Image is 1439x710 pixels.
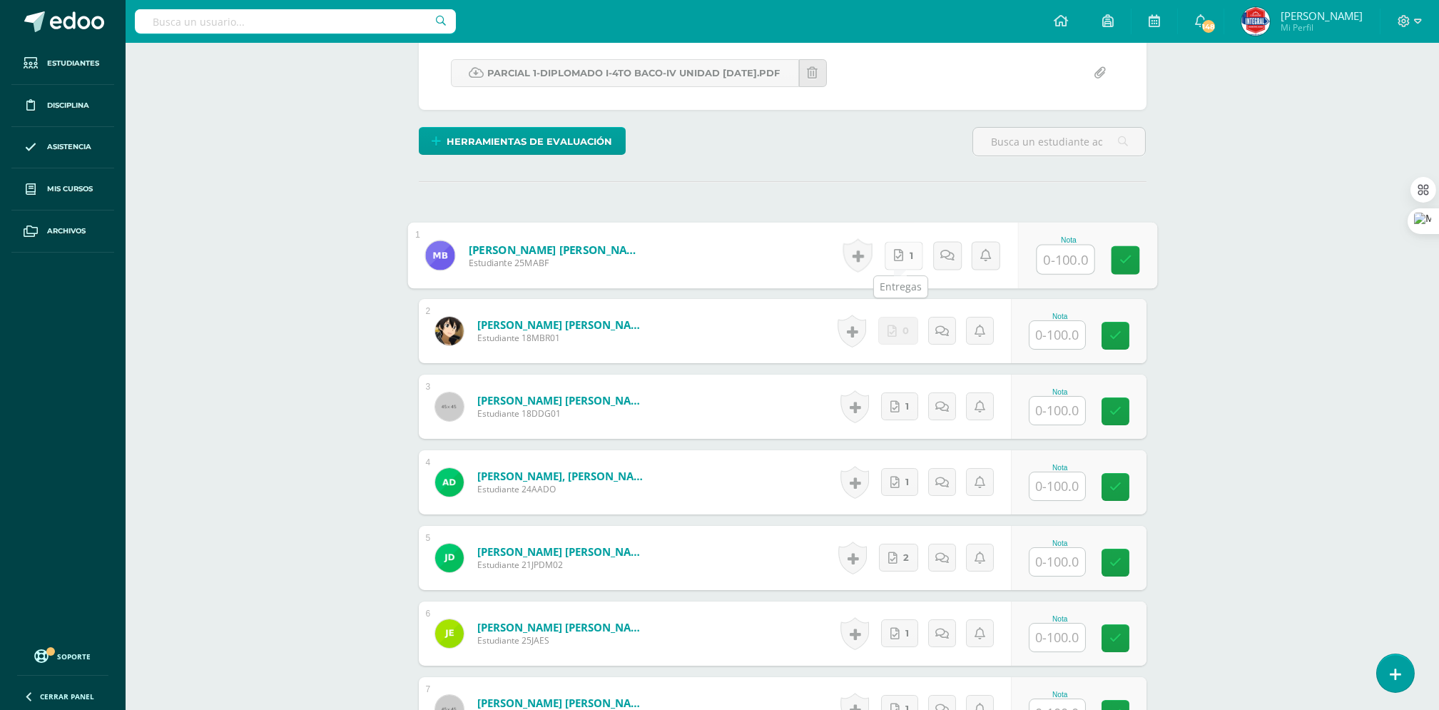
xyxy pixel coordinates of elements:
a: [PERSON_NAME] [PERSON_NAME] [477,318,649,332]
a: [PERSON_NAME] [PERSON_NAME] [477,393,649,407]
span: Estudiante 18DDG01 [477,407,649,420]
img: 55e888265230a99cc5fbb1b67de9fd4c.png [435,544,464,572]
input: Busca un usuario... [135,9,456,34]
span: 1 [905,469,909,495]
a: Herramientas de evaluación [419,127,626,155]
a: [PERSON_NAME], [PERSON_NAME] [477,469,649,483]
a: Disciplina [11,85,114,127]
img: 7408b529b7db4f2e82a12414a2c10bcc.png [435,468,464,497]
span: [PERSON_NAME] [1281,9,1363,23]
span: Disciplina [47,100,89,111]
a: Asistencia [11,127,114,169]
a: 1 [884,241,922,270]
input: 0-100.0 [1029,548,1085,576]
img: 45x45 [435,392,464,421]
div: Nota [1036,236,1101,244]
a: 2 [879,544,918,572]
div: Nota [1029,388,1092,396]
span: 0 [902,318,909,344]
input: 0-100.0 [1029,321,1085,349]
span: Estudiantes [47,58,99,69]
input: 0-100.0 [1029,472,1085,500]
span: 1 [905,620,909,646]
input: 0-100.0 [1037,245,1094,274]
a: [PERSON_NAME] [PERSON_NAME] [477,620,649,634]
a: 1 [881,392,918,420]
img: 5b05793df8038e2f74dd67e63a03d3f6.png [1241,7,1270,36]
span: Herramientas de evaluación [447,128,612,155]
span: Estudiante 25JAES [477,634,649,646]
input: 0-100.0 [1029,397,1085,425]
span: 1 [905,393,909,420]
span: Mi Perfil [1281,21,1363,34]
span: Cerrar panel [40,691,94,701]
div: Entregas [880,280,922,294]
span: Estudiante 21JPDM02 [477,559,649,571]
img: c1186d3e17668bc055c04b6cc0173f89.png [425,240,454,270]
img: 503313916e54b9a26036efafcfb45ce7.png [435,317,464,345]
span: 1 [909,242,912,269]
a: Estudiantes [11,43,114,85]
input: 0-100.0 [1029,624,1085,651]
a: Parcial 1-Diplomado I-4TO BACO-IV Unidad [DATE].pdf [451,59,799,87]
span: Asistencia [47,141,91,153]
div: Nota [1029,539,1092,547]
span: Mis cursos [47,183,93,195]
a: Soporte [17,646,108,665]
div: Nota [1029,464,1092,472]
a: [PERSON_NAME] [PERSON_NAME] [468,242,644,257]
a: [PERSON_NAME] [PERSON_NAME] [477,544,649,559]
input: Busca un estudiante aquí... [973,128,1145,156]
span: 2 [903,544,909,571]
span: Soporte [58,651,91,661]
a: Mis cursos [11,168,114,211]
div: Nota [1029,691,1092,699]
span: 148 [1201,19,1216,34]
a: 1 [881,468,918,496]
a: [PERSON_NAME] [PERSON_NAME] [477,696,649,710]
img: 9522ef4c644ee0ce3986df0079aa1beb.png [435,619,464,648]
div: Nota [1029,313,1092,320]
a: 1 [881,619,918,647]
span: Estudiante 24AADO [477,483,649,495]
span: Estudiante 25MABF [468,257,644,270]
div: Nota [1029,615,1092,623]
a: Archivos [11,211,114,253]
span: Estudiante 18MBR01 [477,332,649,344]
span: Archivos [47,225,86,237]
